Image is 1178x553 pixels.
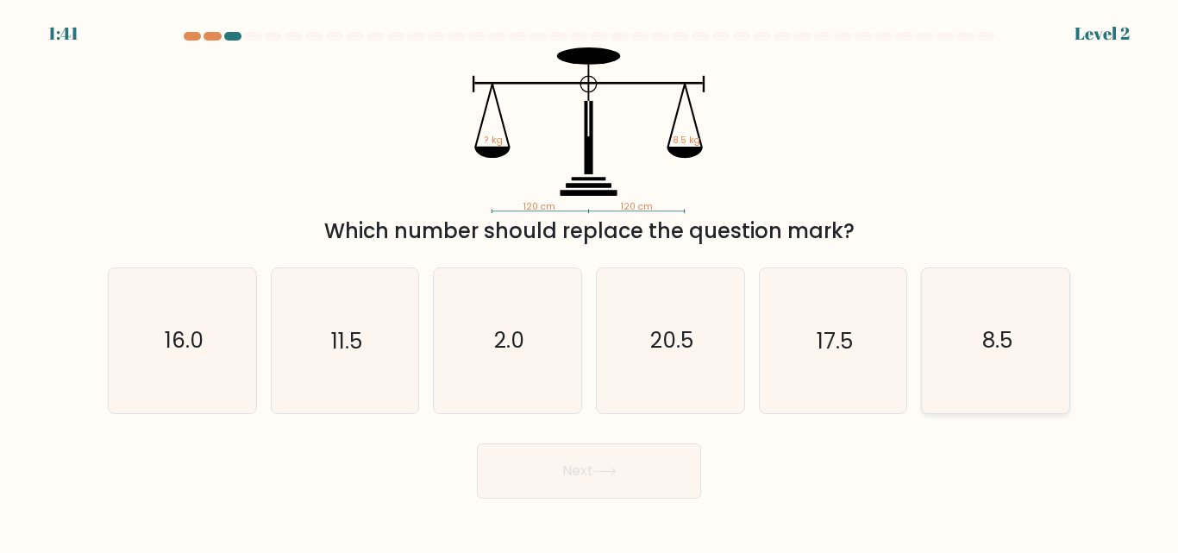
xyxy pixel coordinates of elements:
text: 2.0 [494,326,524,356]
text: 11.5 [331,326,362,356]
button: Next [477,443,701,499]
text: 8.5 [982,326,1012,356]
div: 1:41 [48,21,78,47]
text: 17.5 [817,326,853,356]
div: Which number should replace the question mark? [118,216,1060,247]
tspan: ? kg [485,135,503,148]
text: 20.5 [650,326,693,356]
div: Level 2 [1075,21,1130,47]
tspan: 120 cm [524,200,556,213]
tspan: 120 cm [621,200,653,213]
tspan: 8.5 kg [674,135,701,148]
text: 16.0 [164,326,203,356]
